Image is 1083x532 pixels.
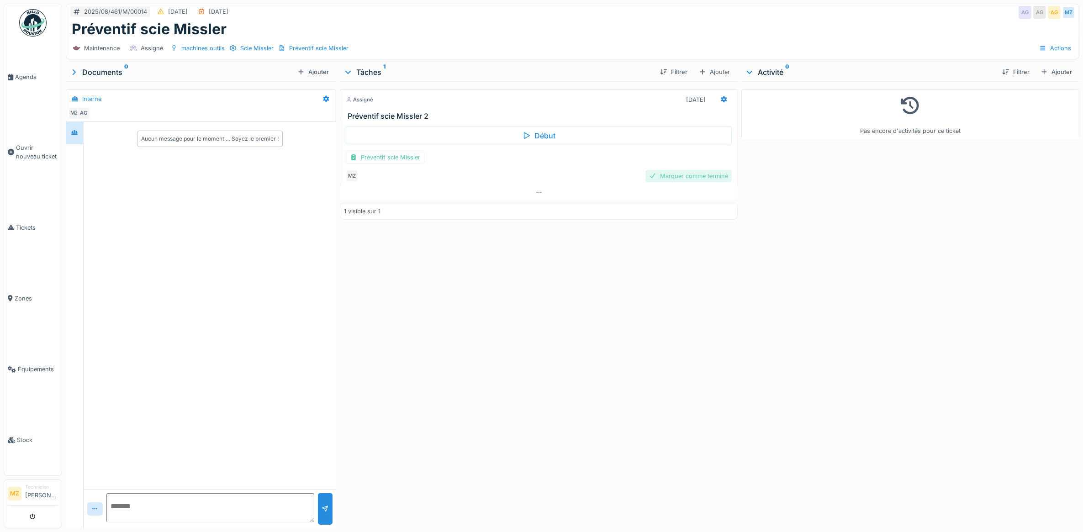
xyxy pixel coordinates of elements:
div: AG [77,107,90,120]
div: MZ [1062,6,1075,19]
span: Ouvrir nouveau ticket [16,143,58,161]
span: Agenda [15,73,58,81]
div: AG [1048,6,1061,19]
a: Tickets [4,192,62,263]
div: MZ [68,107,81,120]
div: Scie Missler [240,44,274,53]
sup: 0 [785,67,789,78]
a: Ouvrir nouveau ticket [4,112,62,192]
h3: Préventif scie Missler 2 [348,112,734,121]
li: MZ [8,487,21,500]
div: Aucun message pour le moment … Soyez le premier ! [141,135,279,143]
div: Interne [82,95,101,103]
div: [DATE] [686,95,706,104]
sup: 1 [383,67,386,78]
div: Tâches [343,67,653,78]
div: Ajouter [1037,66,1076,78]
div: [DATE] [168,7,188,16]
div: 1 visible sur 1 [344,207,380,216]
a: MZ Technicien[PERSON_NAME] [8,484,58,506]
a: Stock [4,405,62,475]
div: machines outils [181,44,225,53]
div: Assigné [346,96,373,104]
div: MZ [346,169,359,182]
span: Zones [15,294,58,303]
div: Début [346,126,732,145]
div: Documents [69,67,294,78]
a: Zones [4,263,62,334]
div: Ajouter [294,66,333,78]
div: Préventif scie Missler [346,151,424,164]
div: Préventif scie Missler [289,44,349,53]
div: AG [1019,6,1031,19]
div: Activité [745,67,995,78]
span: Tickets [16,223,58,232]
li: [PERSON_NAME] [25,484,58,503]
a: Équipements [4,334,62,405]
div: 2025/08/461/M/00014 [84,7,147,16]
span: Stock [17,436,58,444]
div: Filtrer [656,66,691,78]
div: Maintenance [84,44,120,53]
span: Équipements [18,365,58,374]
img: Badge_color-CXgf-gQk.svg [19,9,47,37]
div: AG [1033,6,1046,19]
div: Pas encore d'activités pour ce ticket [747,93,1073,136]
sup: 0 [124,67,128,78]
div: Assigné [141,44,163,53]
div: Ajouter [695,65,734,79]
h1: Préventif scie Missler [72,21,227,38]
div: Actions [1035,42,1075,55]
div: Technicien [25,484,58,490]
div: Filtrer [998,66,1033,78]
div: [DATE] [209,7,228,16]
div: Marquer comme terminé [645,170,732,182]
a: Agenda [4,42,62,112]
